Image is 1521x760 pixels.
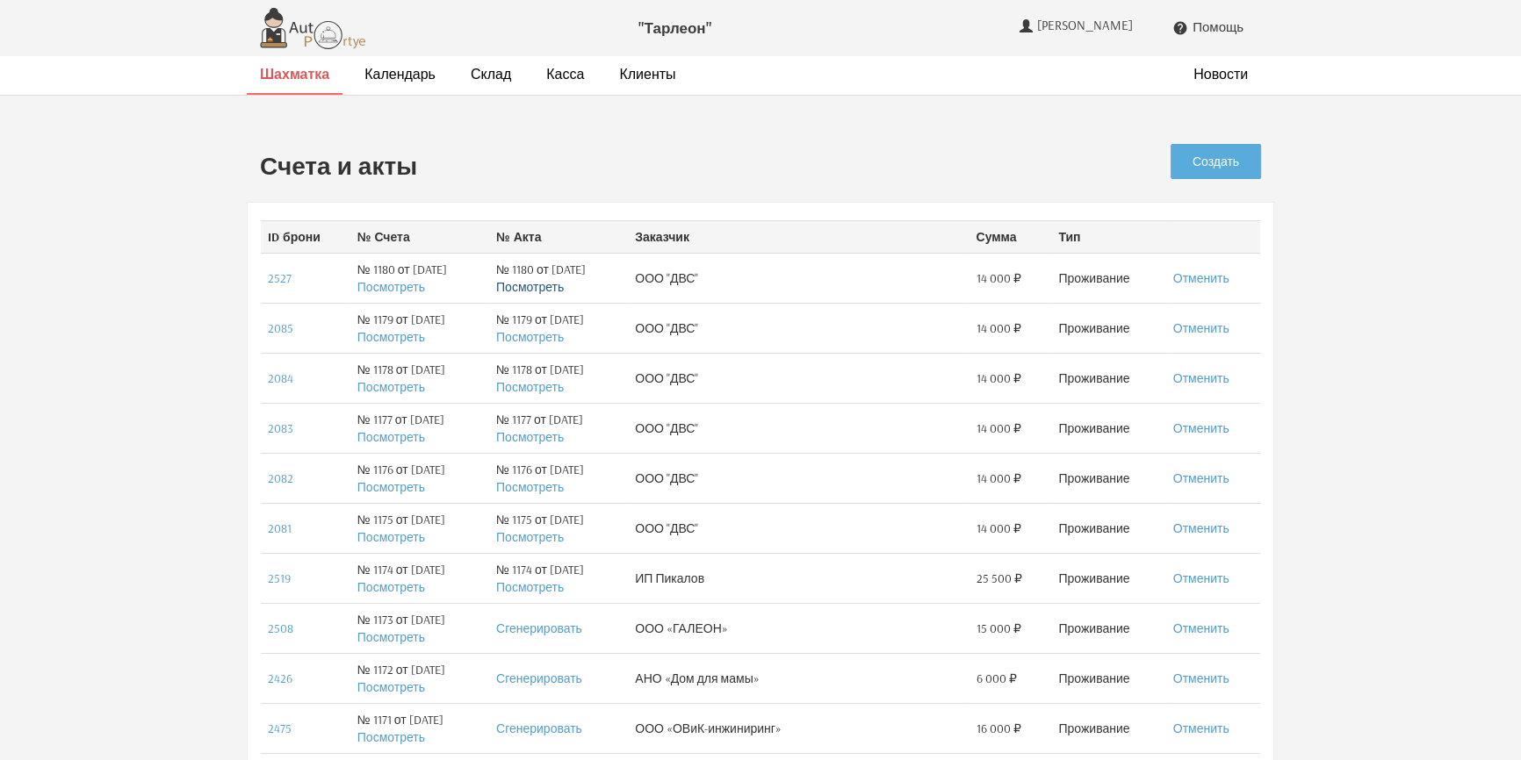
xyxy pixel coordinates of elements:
td: Проживание [1051,353,1165,403]
a: Отменить [1173,270,1229,286]
i:  [1172,20,1188,36]
td: Проживание [1051,503,1165,553]
th: № Счета [350,220,489,253]
a: Посмотреть [357,629,425,645]
td: Проживание [1051,453,1165,503]
span: [PERSON_NAME] [1037,18,1137,33]
a: Посмотреть [496,429,564,445]
td: № 1179 от [DATE] [350,303,489,353]
a: 2083 [268,420,293,436]
a: Отменить [1173,620,1229,636]
td: ООО «ОВиК-инжиниринг» [628,703,969,753]
span: 16 000 ₽ [976,720,1020,737]
a: Посмотреть [357,529,425,545]
td: № 1176 от [DATE] [489,453,628,503]
td: № 1180 от [DATE] [350,253,489,303]
a: Посмотреть [496,529,564,545]
a: Посмотреть [357,329,425,345]
a: 2508 [268,620,293,636]
td: ООО "ДВС" [628,353,969,403]
a: Календарь [364,65,436,83]
th: № Акта [489,220,628,253]
td: ИП Пикалов [628,553,969,603]
a: Сгенерировать [496,620,582,636]
td: Проживание [1051,253,1165,303]
td: Проживание [1051,553,1165,603]
a: Посмотреть [496,279,564,295]
a: 2475 [268,721,292,736]
a: Отменить [1173,320,1229,336]
a: Посмотреть [357,279,425,295]
span: 14 000 ₽ [976,319,1020,337]
td: Проживание [1051,603,1165,653]
th: Тип [1051,220,1165,253]
td: № 1180 от [DATE] [489,253,628,303]
a: Создать [1171,144,1261,179]
td: № 1174 от [DATE] [350,553,489,603]
a: Посмотреть [357,579,425,595]
a: 2085 [268,320,293,336]
a: Касса [546,65,584,83]
td: ООО "ДВС" [628,303,969,353]
a: Посмотреть [496,479,564,495]
span: 14 000 ₽ [976,419,1020,437]
td: № 1177 от [DATE] [489,403,628,453]
a: Посмотреть [357,679,425,695]
a: Склад [471,65,511,83]
span: 25 500 ₽ [976,570,1021,587]
span: 14 000 ₽ [976,470,1020,487]
td: № 1173 от [DATE] [350,603,489,653]
a: Отменить [1173,570,1229,586]
td: № 1172 от [DATE] [350,653,489,703]
a: Посмотреть [357,379,425,395]
span: 14 000 ₽ [976,269,1020,287]
a: Посмотреть [496,579,564,595]
th: ID брони [261,220,350,253]
a: Посмотреть [357,479,425,495]
a: Отменить [1173,721,1229,736]
td: Проживание [1051,703,1165,753]
td: № 1174 от [DATE] [489,553,628,603]
td: АНО «Дом для мамы» [628,653,969,703]
a: Сгенерировать [496,721,582,736]
a: Шахматка [260,65,329,83]
td: № 1171 от [DATE] [350,703,489,753]
a: 2426 [268,670,292,686]
a: Отменить [1173,470,1229,486]
th: Заказчик [628,220,969,253]
a: Отменить [1173,520,1229,536]
a: Новости [1193,65,1248,83]
a: 2519 [268,570,291,586]
td: № 1179 от [DATE] [489,303,628,353]
td: Проживание [1051,653,1165,703]
td: № 1175 от [DATE] [489,503,628,553]
td: № 1176 от [DATE] [350,453,489,503]
a: Отменить [1173,420,1229,436]
h2: Счета и акты [260,153,1005,180]
span: Помощь [1193,19,1243,35]
a: Отменить [1173,670,1229,686]
a: Посмотреть [357,729,425,745]
a: 2081 [268,520,292,536]
td: ООО "ДВС" [628,453,969,503]
td: № 1177 от [DATE] [350,403,489,453]
td: ООО "ДВС" [628,253,969,303]
td: Проживание [1051,303,1165,353]
a: Сгенерировать [496,670,582,686]
a: 2527 [268,270,292,286]
a: 2084 [268,370,293,386]
td: ООО "ДВС" [628,503,969,553]
td: ООО "ДВС" [628,403,969,453]
td: Проживание [1051,403,1165,453]
a: Отменить [1173,370,1229,386]
a: 2082 [268,470,293,486]
span: 15 000 ₽ [976,620,1020,637]
span: 14 000 ₽ [976,520,1020,537]
span: 14 000 ₽ [976,369,1020,387]
a: Посмотреть [357,429,425,445]
td: № 1178 от [DATE] [489,353,628,403]
a: Посмотреть [496,329,564,345]
a: Посмотреть [496,379,564,395]
td: ООО «ГАЛЕОН» [628,603,969,653]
